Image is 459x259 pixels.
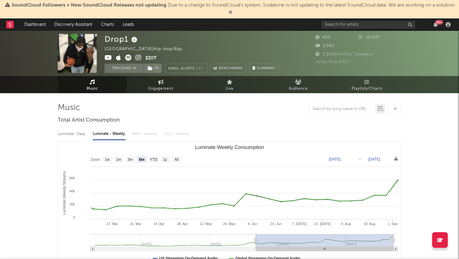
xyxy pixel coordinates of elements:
[50,18,97,31] a: Discovery Assistant
[148,85,173,93] span: Engagement
[105,46,190,53] div: [GEOGRAPHIC_DATA] | Hip-Hop/Rap
[435,20,443,25] div: 99 +
[322,21,415,29] input: Search for artists
[144,64,162,73] span: ( 1 )
[105,64,144,73] button: Tracking
[12,3,454,8] span: : Due to a change to SoundCloud's system, Sodatone is not updating to the latest SoundCloud data....
[257,67,275,70] span: Summary
[116,157,121,162] text: 1m
[105,157,110,162] text: 1w
[223,222,235,226] text: 26. May
[219,65,243,72] span: Benchmark
[69,189,75,193] text: 40k
[315,36,331,40] span: 806
[12,3,166,8] span: SoundCloud Followers + New SoundCloud Releases not updating
[315,44,335,48] span: 3,080
[315,60,352,64] span: Jump Score: 61.7
[154,222,165,226] text: 14. Apr
[333,76,401,93] a: Playlists/Charts
[177,222,188,226] text: 28. Apr
[314,222,331,226] text: 21. [DATE]
[352,85,383,93] span: Playlists/Charts
[174,157,178,162] text: All
[433,22,438,27] button: 99+
[150,157,157,162] text: YTD
[248,222,257,226] text: 9. Jun
[105,34,139,44] div: Drop1
[249,64,279,73] button: Summary
[144,64,162,73] button: (1)
[146,55,157,62] button: Edit
[128,157,133,162] text: 3m
[118,18,138,31] a: Leads
[270,222,282,226] text: 23. Jun
[165,64,207,73] button: Email AlertsOff
[126,76,195,93] a: Engagement
[93,129,126,139] div: Luminate - Weekly
[225,85,234,93] span: Live
[329,157,341,161] text: [DATE]
[368,157,380,161] text: [DATE]
[62,171,67,215] text: Luminate Weekly Streams
[341,222,351,226] text: 4. Aug
[315,52,373,56] span: 5,989 Monthly Listeners
[58,117,120,124] span: Total Artist Consumption
[58,76,126,93] a: Music
[196,67,204,70] em: Off
[91,157,100,162] text: Zoom
[58,129,86,139] div: Luminate - Daily
[363,222,375,226] text: 18. Aug
[86,85,98,93] span: Music
[195,76,264,93] a: Live
[139,157,144,162] text: 6m
[292,222,307,226] text: 7. [DATE]
[195,145,264,150] text: Luminate Weekly Consumption
[20,18,50,31] a: Dashboard
[289,85,308,93] span: Audience
[73,215,75,219] text: 0
[309,107,375,112] input: Search by song name or URL
[358,36,380,40] span: 10,637
[163,157,167,162] text: 1y
[210,64,246,73] a: Benchmark
[200,222,212,226] text: 12. May
[358,157,362,161] text: →
[264,76,333,93] a: Audience
[69,176,75,180] text: 60k
[229,10,232,15] span: Dismiss
[130,222,142,226] text: 31. Mar
[388,222,398,226] text: 1. Sep
[106,222,118,226] text: 17. Mar
[69,202,75,206] text: 20k
[97,18,118,31] a: Charts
